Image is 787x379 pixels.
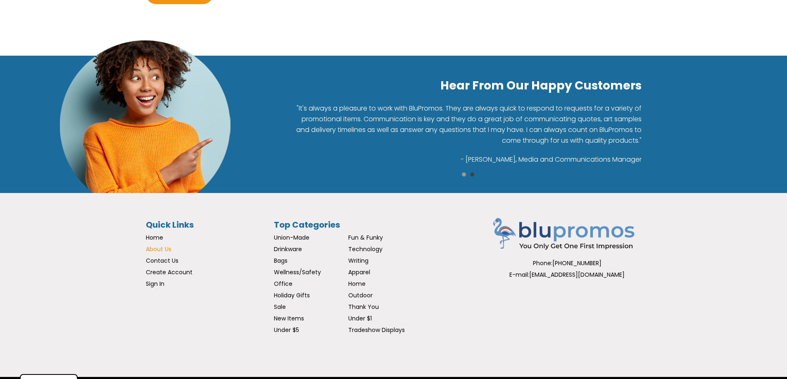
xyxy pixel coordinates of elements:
[55,37,236,193] img: testimonial.png
[146,280,164,288] a: Sign In
[274,314,304,323] a: New Items
[146,245,171,253] a: About Us
[348,257,369,265] a: Writing
[274,233,309,242] a: Union-Made
[295,154,642,173] p: - [PERSON_NAME], Media and Communications Manager
[274,303,286,311] a: Sale
[348,314,372,323] a: Under $1
[274,257,288,265] a: Bags
[274,218,423,232] h3: Top Categories
[146,218,270,232] h3: Quick Links
[146,233,163,242] a: Home
[146,257,178,265] a: Contact Us
[146,76,642,95] h2: Hear From Our Happy Customers
[348,233,383,242] a: Fun & Funky
[274,268,321,276] a: Wellness/Safety
[509,271,529,279] span: E-mail:
[462,172,466,177] a: 1
[529,271,625,279] a: [EMAIL_ADDRESS][DOMAIN_NAME]
[348,268,370,276] a: Apparel
[470,172,474,177] a: 2
[348,291,373,299] a: Outdoor
[348,303,379,311] a: Thank You
[274,326,299,334] a: Under $5
[146,268,193,276] a: Create Account
[552,259,602,267] span: [PHONE_NUMBER]
[274,280,292,288] a: Office
[533,259,552,267] span: Phone:
[348,245,383,253] a: Technology
[348,326,405,334] a: Tradeshow Displays
[295,103,642,146] p: "It's always a pleasure to work with BluPromos. They are always quick to respond to requests for ...
[274,245,302,253] a: Drinkware
[493,218,642,252] img: Blupromos LLC's Logo
[348,280,366,288] a: Home
[274,291,310,299] a: Holiday Gifts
